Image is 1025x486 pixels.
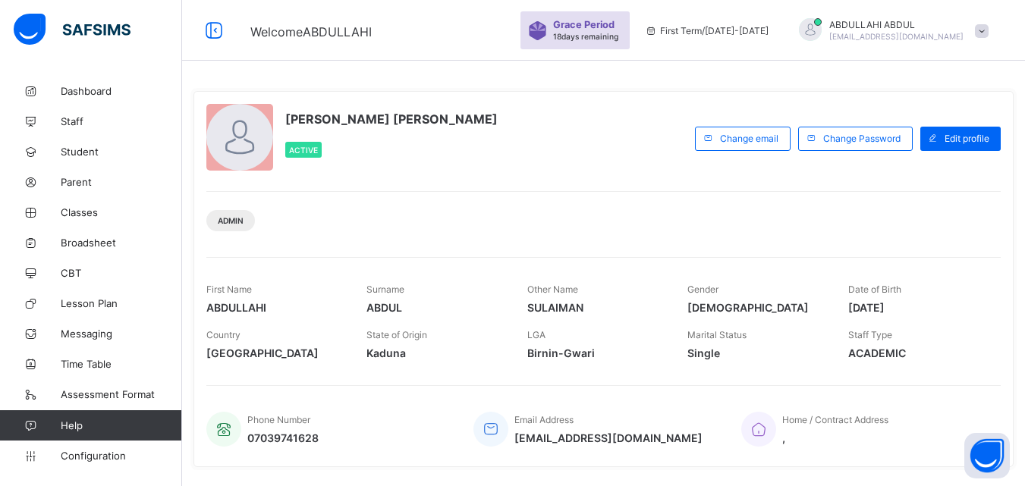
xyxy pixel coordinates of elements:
span: Staff [61,115,182,127]
span: Parent [61,176,182,188]
span: Lesson Plan [61,297,182,309]
span: Change Password [823,133,901,144]
span: Active [289,146,318,155]
span: Gender [687,284,718,295]
span: Time Table [61,358,182,370]
span: Student [61,146,182,158]
span: SULAIMAN [527,301,665,314]
span: [PERSON_NAME] [PERSON_NAME] [285,111,498,127]
span: Assessment Format [61,388,182,400]
span: Change email [720,133,778,144]
span: Date of Birth [848,284,901,295]
span: Welcome ABDULLAHI [250,24,372,39]
span: session/term information [645,25,769,36]
span: Kaduna [366,346,504,359]
span: First Name [206,284,252,295]
span: Birnin-Gwari [527,346,665,359]
span: ABDUL [366,301,504,314]
span: [DEMOGRAPHIC_DATA] [687,301,825,314]
span: Single [687,346,825,359]
span: [EMAIL_ADDRESS][DOMAIN_NAME] [514,431,703,444]
span: Phone Number [247,414,310,425]
span: , [782,431,888,444]
span: Messaging [61,328,182,340]
span: ABDULLAHI [206,301,344,314]
span: Help [61,419,181,431]
span: Staff Type [848,329,892,340]
span: Email Address [514,414,574,425]
span: LGA [527,329,546,340]
span: Configuration [61,450,181,462]
span: 18 days remaining [553,32,618,41]
span: State of Origin [366,329,427,340]
span: [GEOGRAPHIC_DATA] [206,346,344,359]
button: Open asap [964,433,1010,478]
span: CBT [61,267,182,279]
img: sticker-purple.71386a28dfed39d6af7621340158ba97.svg [528,21,547,40]
span: [EMAIL_ADDRESS][DOMAIN_NAME] [829,32,964,41]
span: Classes [61,206,182,218]
span: Grace Period [553,19,615,30]
span: Marital Status [687,329,747,340]
img: safsims [14,14,130,45]
span: Broadsheet [61,237,182,249]
span: Country [206,329,241,340]
span: ABDULLAHI ABDUL [829,19,964,30]
span: Other Name [527,284,578,295]
span: 07039741628 [247,431,319,444]
span: Dashboard [61,85,182,97]
span: Home / Contract Address [782,414,888,425]
span: Edit profile [945,133,989,144]
span: Admin [218,216,244,225]
span: ACADEMIC [848,346,986,359]
span: Surname [366,284,404,295]
div: ABDULLAHIABDUL [784,18,996,43]
span: [DATE] [848,301,986,314]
